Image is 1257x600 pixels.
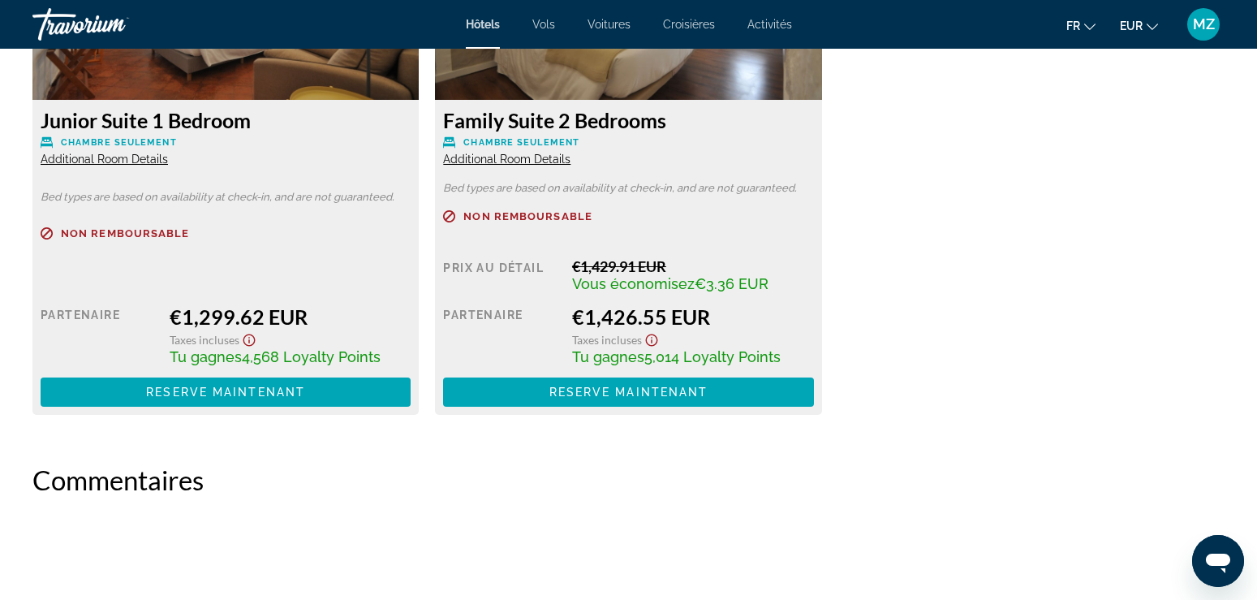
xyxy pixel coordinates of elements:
span: fr [1066,19,1080,32]
div: Prix au détail [443,257,560,292]
span: Tu gagnes [572,348,644,365]
span: Taxes incluses [170,333,239,347]
button: Reserve maintenant [443,378,813,407]
span: Chambre seulement [61,137,177,148]
div: €1,426.55 EUR [572,304,814,329]
p: Bed types are based on availability at check-in, and are not guaranteed. [41,192,411,203]
a: Vols [532,18,555,31]
span: Reserve maintenant [549,386,708,399]
button: Change currency [1120,14,1158,37]
div: Partenaire [41,304,157,365]
h3: Junior Suite 1 Bedroom [41,108,411,132]
button: Reserve maintenant [41,378,411,407]
span: EUR [1120,19,1143,32]
span: Vous économisez [572,275,695,292]
p: Bed types are based on availability at check-in, and are not guaranteed. [443,183,813,194]
a: Activités [747,18,792,31]
button: Show Taxes and Fees disclaimer [642,329,661,347]
span: Non remboursable [463,211,592,222]
span: Taxes incluses [572,333,642,347]
iframe: Bouton de lancement de la fenêtre de messagerie [1192,535,1244,587]
span: Tu gagnes [170,348,242,365]
button: Show Taxes and Fees disclaimer [239,329,259,347]
span: Additional Room Details [443,153,570,166]
div: Partenaire [443,304,560,365]
a: Voitures [588,18,631,31]
h3: Family Suite 2 Bedrooms [443,108,813,132]
span: 5,014 Loyalty Points [644,348,781,365]
span: Chambre seulement [463,137,579,148]
button: Change language [1066,14,1096,37]
div: €1,299.62 EUR [170,304,411,329]
button: User Menu [1182,7,1225,41]
span: MZ [1193,16,1215,32]
span: Reserve maintenant [146,386,305,399]
a: Hôtels [466,18,500,31]
span: €3.36 EUR [695,275,768,292]
a: Travorium [32,3,195,45]
span: 4,568 Loyalty Points [242,348,381,365]
h2: Commentaires [32,464,1225,496]
span: Non remboursable [61,228,190,239]
div: €1,429.91 EUR [572,257,814,275]
a: Croisières [663,18,715,31]
span: Additional Room Details [41,153,168,166]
